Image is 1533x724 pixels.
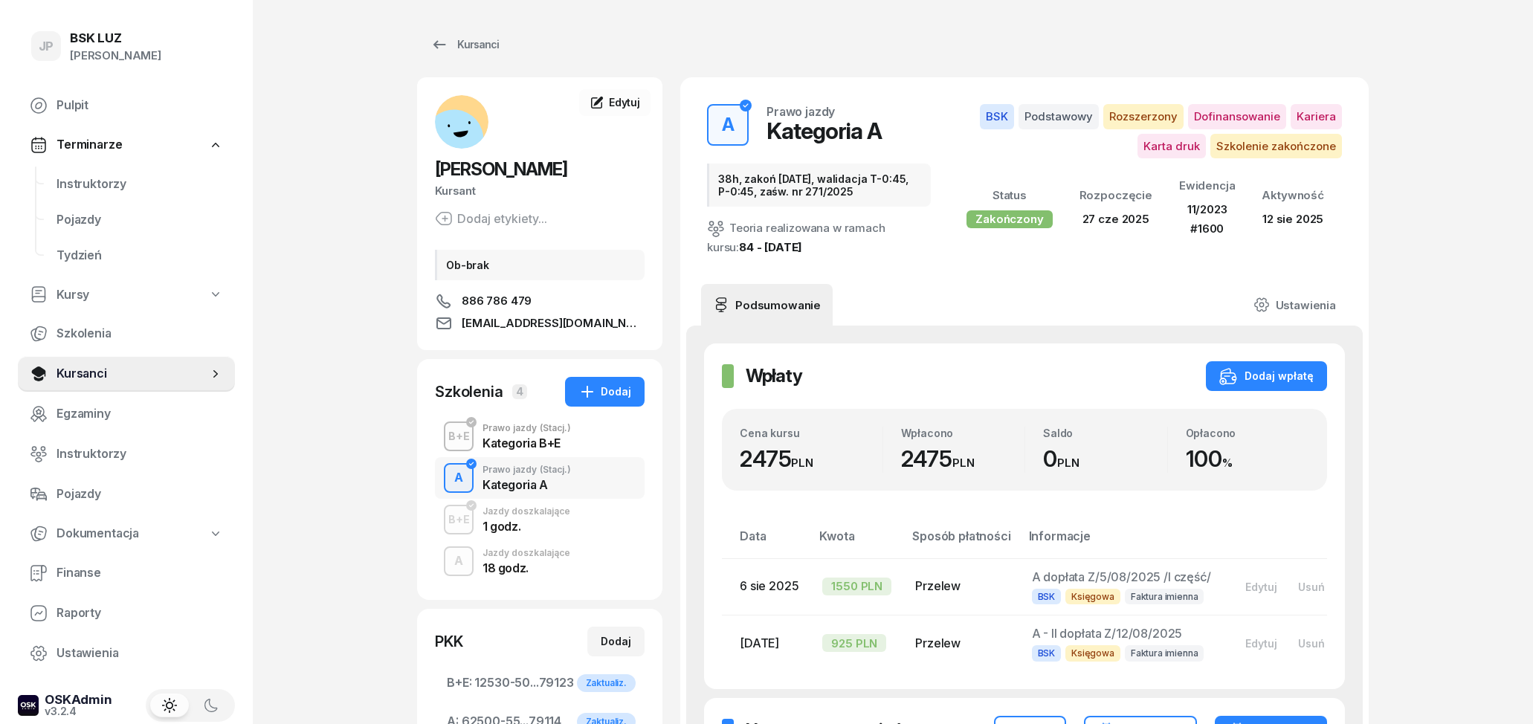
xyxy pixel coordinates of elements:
a: Dokumentacja [18,517,235,551]
button: A [707,104,749,146]
button: B+EJazdy doszkalające1 godz. [435,499,645,540]
button: B+E [444,421,474,451]
div: Kursant [435,181,645,201]
span: Podstawowy [1019,104,1099,129]
a: 84 - [DATE] [739,240,802,254]
div: Usuń [1298,637,1325,650]
div: Ob-brak [435,250,645,280]
button: Usuń [1288,575,1335,599]
div: 18 godz. [483,562,570,574]
span: [PERSON_NAME] [435,158,567,180]
button: BSKPodstawowyRozszerzonyDofinansowanieKarieraKarta drukSzkolenie zakończone [961,104,1342,158]
small: PLN [791,456,813,470]
a: Terminarze [18,128,235,162]
span: 886 786 479 [462,292,532,310]
span: Instruktorzy [57,445,223,464]
span: Faktura imienna [1125,589,1204,604]
div: Przelew [915,577,1007,596]
small: PLN [952,456,975,470]
a: [EMAIL_ADDRESS][DOMAIN_NAME] [435,314,645,332]
a: Ustawienia [1242,284,1348,326]
div: Wpłacono [901,427,1025,439]
span: BSK [1032,645,1062,661]
div: B+E [442,427,476,445]
a: Pojazdy [18,476,235,512]
div: Saldo [1043,427,1167,439]
div: 2475 [740,445,882,473]
div: Dodaj [601,633,631,650]
button: Edytuj [1235,575,1288,599]
div: Kategoria A [766,117,882,144]
span: BSK [1032,589,1062,604]
div: Kursanci [430,36,499,54]
div: 0 [1043,445,1167,473]
div: Kategoria A [483,479,571,491]
span: Szkolenie zakończone [1210,134,1342,159]
span: Rozszerzony [1103,104,1184,129]
div: Prawo jazdy [766,106,835,117]
span: JP [39,40,54,53]
span: A - II dopłata Z/12/08/2025 [1032,626,1183,641]
a: Pulpit [18,88,235,123]
img: logo-xs-dark@2x.png [18,695,39,716]
div: Opłacono [1186,427,1310,439]
a: Kursanci [417,30,512,59]
div: 1550 PLN [822,578,891,595]
span: BSK [980,104,1014,129]
a: Egzaminy [18,396,235,432]
div: Szkolenia [435,381,503,402]
span: 4 [512,384,527,399]
div: Dodaj wpłatę [1219,367,1314,385]
div: Kategoria B+E [483,437,571,449]
th: Data [722,526,810,558]
span: Instruktorzy [57,175,223,194]
div: Edytuj [1245,581,1277,593]
span: Kariera [1291,104,1342,129]
div: PKK [435,631,463,652]
span: Ustawienia [57,644,223,663]
a: Finanse [18,555,235,591]
div: Dodaj [578,383,631,401]
span: Szkolenia [57,324,223,343]
div: Prawo jazdy [483,465,571,474]
a: Raporty [18,595,235,631]
a: Pojazdy [45,202,235,238]
div: BSK LUZ [70,32,161,45]
a: Podsumowanie [701,284,833,326]
div: Teoria realizowana w ramach kursu: [707,219,931,257]
th: Kwota [810,526,903,558]
small: % [1222,456,1233,470]
div: Zaktualiz. [577,674,636,692]
div: 925 PLN [822,634,886,652]
a: B+E:12530-50...79123Zaktualiz. [435,665,645,701]
span: Dokumentacja [57,524,139,543]
a: 886 786 479 [435,292,645,310]
span: Terminarze [57,135,122,155]
button: Usuń [1288,631,1335,656]
button: APrawo jazdy(Stacj.)Kategoria A [435,457,645,499]
span: Finanse [57,563,223,583]
div: 11/2023 #1600 [1179,200,1236,238]
div: Rozpoczęcie [1079,186,1152,205]
th: Informacje [1020,526,1223,558]
div: Cena kursu [740,427,882,439]
span: Tydzień [57,246,223,265]
a: Szkolenia [18,316,235,352]
div: A [716,110,740,140]
button: AJazdy doszkalające18 godz. [435,540,645,582]
span: Pojazdy [57,485,223,504]
div: Status [966,186,1052,205]
small: PLN [1057,456,1079,470]
button: Dodaj wpłatę [1206,361,1327,391]
span: Raporty [57,604,223,623]
button: Dodaj etykiety... [435,210,547,227]
div: [PERSON_NAME] [70,46,161,65]
div: Jazdy doszkalające [483,549,570,557]
button: Dodaj [587,627,645,656]
span: Edytuj [609,96,640,109]
div: B+E [442,510,476,529]
span: A dopłata Z/5/08/2025 /I część/ [1032,569,1211,584]
div: Edytuj [1245,637,1277,650]
button: B+EPrawo jazdy(Stacj.)Kategoria B+E [435,416,645,457]
span: 12530-50...79123 [447,673,633,693]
